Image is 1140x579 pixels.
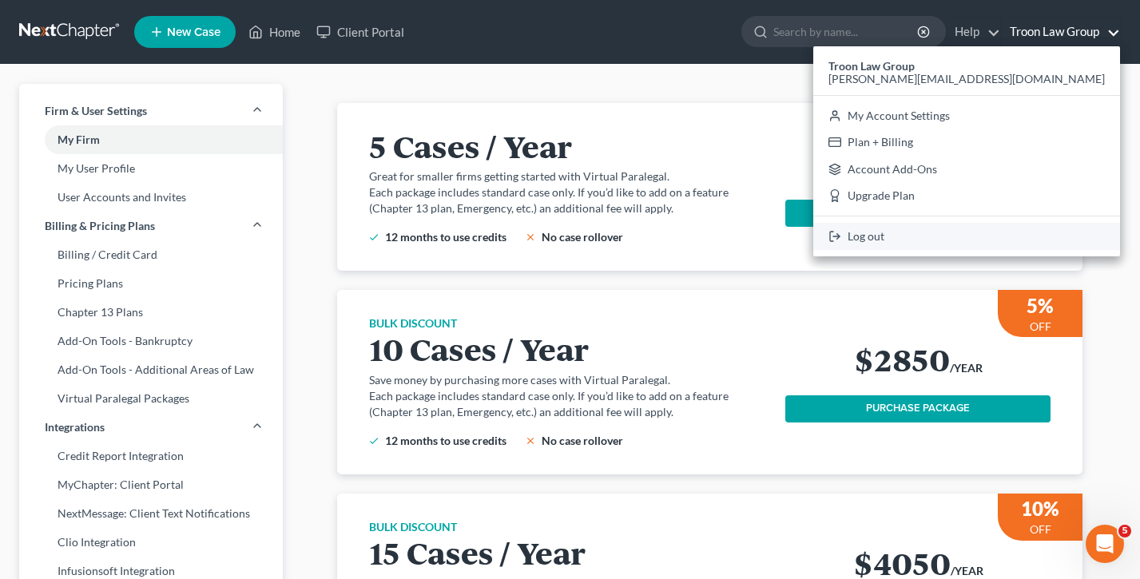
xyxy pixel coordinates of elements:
[19,470,283,499] a: MyChapter: Client Portal
[1118,525,1131,537] span: 5
[19,298,283,327] a: Chapter 13 Plans
[385,230,506,244] span: 12 months to use credits
[369,519,767,535] h6: BULK DISCOUNT
[1027,293,1054,319] h3: 5%
[369,331,767,365] h2: 10 Cases / Year
[1086,525,1124,563] iframe: Intercom live chat
[19,499,283,528] a: NextMessage: Client Text Notifications
[1030,319,1051,335] p: OFF
[369,372,767,388] p: Save money by purchasing more cases with Virtual Paralegal.
[813,223,1120,250] a: Log out
[19,384,283,413] a: Virtual Paralegal Packages
[369,535,767,569] h2: 15 Cases / Year
[951,563,983,579] h6: /YEAR
[542,230,623,244] span: No case rollover
[167,26,220,38] span: New Case
[45,218,155,234] span: Billing & Pricing Plans
[19,183,283,212] a: User Accounts and Invites
[45,103,147,119] span: Firm & User Settings
[1021,496,1059,521] h3: 10%
[785,200,1051,227] button: PURCHASE PACKAGE
[19,154,283,183] a: My User Profile
[19,97,283,125] a: Firm & User Settings
[308,18,412,46] a: Client Portal
[19,442,283,470] a: Credit Report Integration
[813,46,1120,256] div: Troon Law Group
[369,388,767,420] p: Each package includes standard case only. If you’d like to add on a feature (Chapter 13 plan, Eme...
[19,355,283,384] a: Add-On Tools - Additional Areas of Law
[369,129,767,162] h2: 5 Cases / Year
[19,327,283,355] a: Add-On Tools - Bankruptcy
[854,342,950,375] h2: $2850
[19,413,283,442] a: Integrations
[828,59,915,73] strong: Troon Law Group
[1002,18,1120,46] a: Troon Law Group
[19,528,283,557] a: Clio Integration
[853,545,951,579] h2: $4050
[19,269,283,298] a: Pricing Plans
[19,212,283,240] a: Billing & Pricing Plans
[813,102,1120,129] a: My Account Settings
[785,395,1051,422] button: PURCHASE PACKAGE
[385,434,506,447] span: 12 months to use credits
[773,17,920,46] input: Search by name...
[813,183,1120,210] a: Upgrade Plan
[947,18,1000,46] a: Help
[240,18,308,46] a: Home
[542,434,623,447] span: No case rollover
[19,125,283,154] a: My Firm
[1030,521,1051,537] p: OFF
[369,184,767,216] p: Each package includes standard case only. If you’d like to add on a feature (Chapter 13 plan, Eme...
[45,419,105,435] span: Integrations
[19,240,283,269] a: Billing / Credit Card
[813,156,1120,183] a: Account Add-Ons
[828,72,1105,85] span: [PERSON_NAME][EMAIL_ADDRESS][DOMAIN_NAME]
[369,169,767,184] p: Great for smaller firms getting started with Virtual Paralegal.
[813,129,1120,156] a: Plan + Billing
[950,360,983,376] h6: /YEAR
[369,315,767,331] h6: BULK DISCOUNT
